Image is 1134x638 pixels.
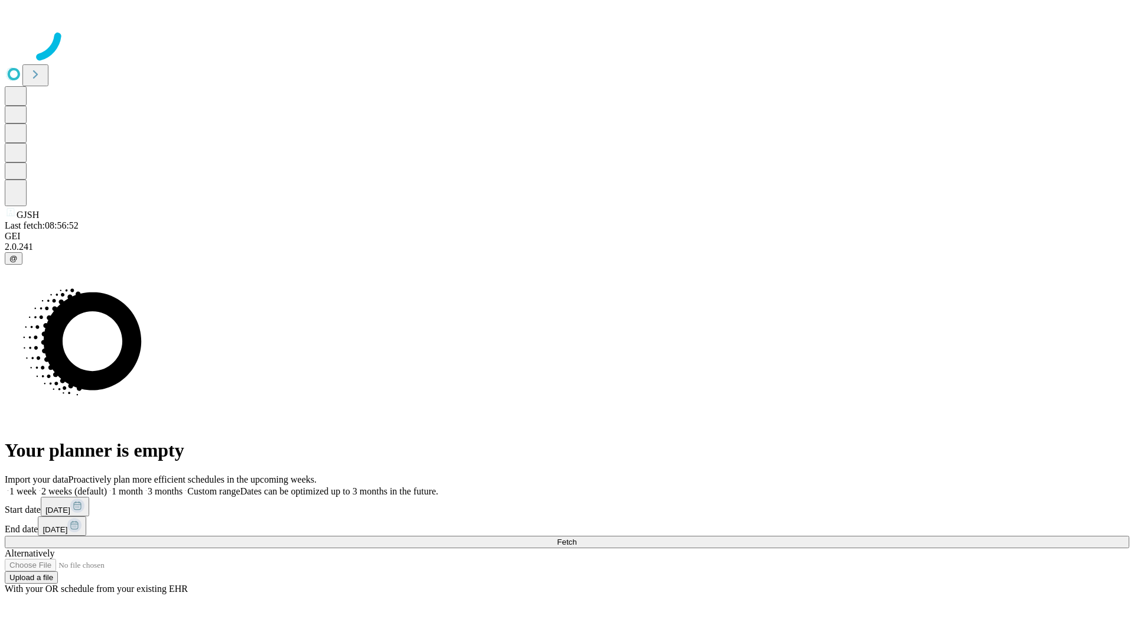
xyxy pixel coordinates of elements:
[38,516,86,536] button: [DATE]
[5,516,1129,536] div: End date
[5,440,1129,461] h1: Your planner is empty
[41,486,107,496] span: 2 weeks (default)
[187,486,240,496] span: Custom range
[240,486,438,496] span: Dates can be optimized up to 3 months in the future.
[148,486,183,496] span: 3 months
[5,474,69,484] span: Import your data
[5,584,188,594] span: With your OR schedule from your existing EHR
[43,525,67,534] span: [DATE]
[557,538,576,546] span: Fetch
[5,242,1129,252] div: 2.0.241
[5,231,1129,242] div: GEI
[69,474,317,484] span: Proactively plan more efficient schedules in the upcoming weeks.
[17,210,39,220] span: GJSH
[9,486,37,496] span: 1 week
[5,548,54,558] span: Alternatively
[5,571,58,584] button: Upload a file
[5,220,79,230] span: Last fetch: 08:56:52
[41,497,89,516] button: [DATE]
[5,536,1129,548] button: Fetch
[5,497,1129,516] div: Start date
[112,486,143,496] span: 1 month
[45,506,70,515] span: [DATE]
[5,252,22,265] button: @
[9,254,18,263] span: @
